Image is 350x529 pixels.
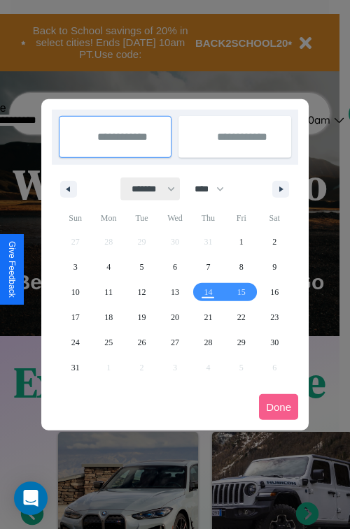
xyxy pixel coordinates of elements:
[225,207,258,229] span: Fri
[71,355,80,380] span: 31
[192,254,225,280] button: 7
[258,280,291,305] button: 16
[104,305,113,330] span: 18
[272,254,276,280] span: 9
[204,305,212,330] span: 21
[272,229,276,254] span: 2
[14,481,48,515] div: Open Intercom Messenger
[225,229,258,254] button: 1
[225,280,258,305] button: 15
[104,330,113,355] span: 25
[225,254,258,280] button: 8
[59,280,92,305] button: 10
[59,305,92,330] button: 17
[270,305,279,330] span: 23
[92,254,125,280] button: 4
[158,207,191,229] span: Wed
[92,280,125,305] button: 11
[138,305,146,330] span: 19
[237,305,246,330] span: 22
[71,305,80,330] span: 17
[104,280,113,305] span: 11
[239,254,244,280] span: 8
[258,207,291,229] span: Sat
[270,330,279,355] span: 30
[258,330,291,355] button: 30
[92,207,125,229] span: Mon
[270,280,279,305] span: 16
[59,355,92,380] button: 31
[158,330,191,355] button: 27
[158,254,191,280] button: 6
[204,330,212,355] span: 28
[192,207,225,229] span: Thu
[225,305,258,330] button: 22
[106,254,111,280] span: 4
[237,280,246,305] span: 15
[59,254,92,280] button: 3
[258,229,291,254] button: 2
[173,254,177,280] span: 6
[239,229,244,254] span: 1
[225,330,258,355] button: 29
[258,254,291,280] button: 9
[92,305,125,330] button: 18
[71,280,80,305] span: 10
[125,330,158,355] button: 26
[125,254,158,280] button: 5
[158,280,191,305] button: 13
[171,305,179,330] span: 20
[237,330,246,355] span: 29
[140,254,144,280] span: 5
[125,305,158,330] button: 19
[258,305,291,330] button: 23
[192,280,225,305] button: 14
[7,241,17,298] div: Give Feedback
[171,330,179,355] span: 27
[259,394,298,420] button: Done
[192,305,225,330] button: 21
[171,280,179,305] span: 13
[125,280,158,305] button: 12
[204,280,212,305] span: 14
[59,207,92,229] span: Sun
[206,254,210,280] span: 7
[138,280,146,305] span: 12
[158,305,191,330] button: 20
[192,330,225,355] button: 28
[73,254,78,280] span: 3
[59,330,92,355] button: 24
[125,207,158,229] span: Tue
[92,330,125,355] button: 25
[71,330,80,355] span: 24
[138,330,146,355] span: 26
